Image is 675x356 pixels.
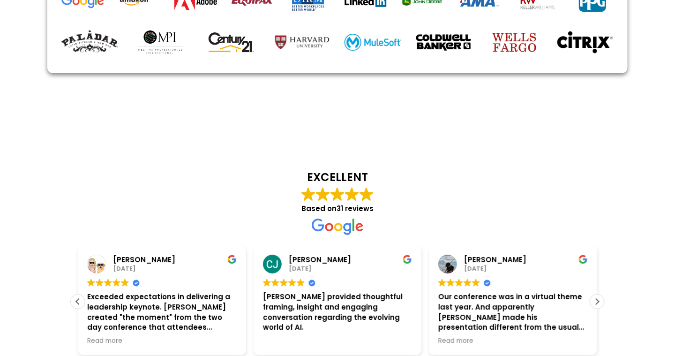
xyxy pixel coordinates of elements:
[71,295,85,309] div: Previous review
[112,279,120,287] img: Google
[464,255,588,265] div: [PERSON_NAME]
[280,279,288,287] img: Google
[455,279,463,287] img: Google
[330,187,345,201] img: Google
[289,255,412,265] div: [PERSON_NAME]
[121,279,129,287] img: Google
[263,292,412,333] div: [PERSON_NAME] provided thoughtful framing, insight and engaging conversation regarding the evolvi...
[227,255,237,264] img: Google
[464,279,472,287] img: Google
[312,219,363,235] img: Google
[403,255,412,264] img: Google
[87,279,95,287] img: Google
[289,265,412,273] div: [DATE]
[288,279,296,287] img: Google
[438,279,446,287] img: Google
[301,204,374,213] span: Based on
[472,279,480,287] img: Google
[590,295,604,309] div: Next review
[316,187,330,201] img: Google
[263,279,271,287] img: Google
[96,279,104,287] img: Google
[271,279,279,287] img: Google
[438,292,588,333] div: Our conference was in a virtual theme last year. And apparently [PERSON_NAME] made his presentati...
[578,255,588,264] img: Google
[87,255,106,273] img: Linda Dodd profile picture
[104,279,112,287] img: Google
[70,169,605,185] strong: EXCELLENT
[464,265,588,273] div: [DATE]
[113,265,237,273] div: [DATE]
[87,292,237,333] div: Exceeded expectations in delivering a leadership keynote. [PERSON_NAME] created "the moment" from...
[438,255,457,273] img: Maydenn Rivera profile picture
[113,255,237,265] div: [PERSON_NAME]
[345,187,359,201] img: Google
[337,204,374,213] strong: 31 reviews
[447,279,455,287] img: Google
[360,187,374,201] img: Google
[263,255,282,273] img: CJ Bishop profile picture
[297,279,305,287] img: Google
[87,337,122,346] span: Read more
[301,187,315,201] img: Google
[438,337,473,346] span: Read more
